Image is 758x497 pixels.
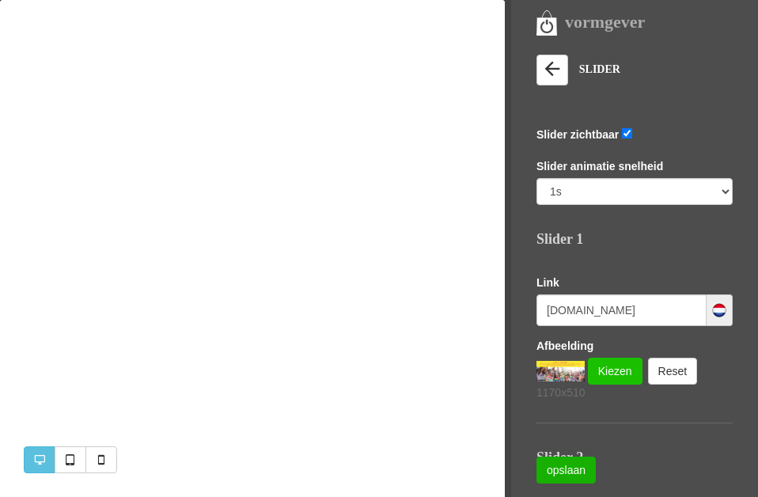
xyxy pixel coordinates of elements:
[711,302,727,318] img: flag_nl-nl.png
[648,358,698,385] a: Reset
[536,457,596,484] a: opslaan
[24,446,55,473] a: Desktop
[536,127,619,142] label: Slider zichtbaar
[536,275,559,290] label: Link
[536,385,733,400] p: 1170x510
[85,446,117,473] a: Mobile
[536,448,583,469] label: Slider 2
[55,446,86,473] a: Tablet
[536,158,663,174] label: Slider animatie snelheid
[536,230,583,250] label: Slider 1
[536,338,593,354] label: Afbeelding
[536,361,585,381] img: iedere-dag-een-kleurrijke-dag-4-1.png
[588,358,642,385] a: Kiezen
[579,63,620,75] span: SLIDER
[565,12,645,32] strong: vormgever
